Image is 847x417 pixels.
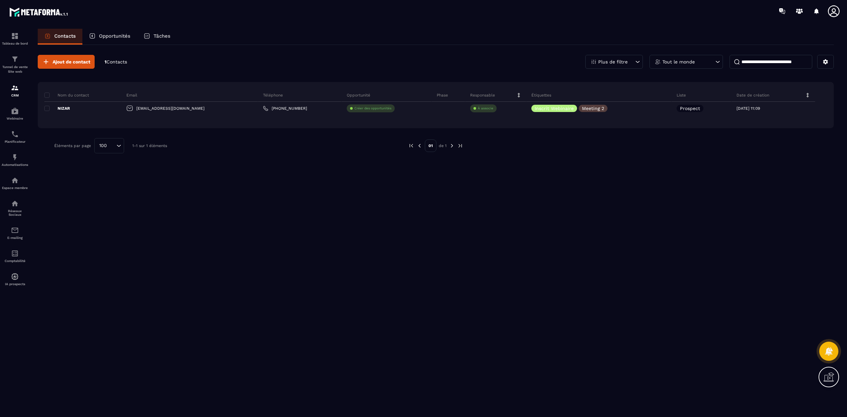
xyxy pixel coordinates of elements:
p: À associe [478,106,493,111]
p: Date de création [736,93,769,98]
img: prev [408,143,414,149]
img: automations [11,107,19,115]
p: Inscrit Webinaire [535,106,574,111]
p: 01 [425,139,436,152]
p: Tâches [154,33,170,39]
a: schedulerschedulerPlanificateur [2,125,28,148]
a: Tâches [137,29,177,45]
p: IA prospects [2,282,28,286]
a: emailemailE-mailing [2,221,28,245]
a: social-networksocial-networkRéseaux Sociaux [2,195,28,221]
p: Tout le monde [662,59,695,64]
p: Comptabilité [2,259,28,263]
a: accountantaccountantComptabilité [2,245,28,268]
p: Nom du contact [44,93,89,98]
span: 100 [97,142,109,149]
img: next [449,143,455,149]
p: 1-1 sur 1 éléments [132,143,167,148]
img: social-network [11,200,19,208]
p: Tunnel de vente Site web [2,65,28,74]
p: Responsable [470,93,495,98]
a: [PHONE_NUMBER] [263,106,307,111]
img: prev [417,143,423,149]
p: Automatisations [2,163,28,167]
a: formationformationCRM [2,79,28,102]
p: Opportunités [99,33,130,39]
p: Téléphone [263,93,283,98]
p: Plus de filtre [598,59,628,64]
input: Search for option [109,142,115,149]
p: Liste [677,93,686,98]
p: Opportunité [347,93,370,98]
a: automationsautomationsAutomatisations [2,148,28,171]
p: Planificateur [2,140,28,143]
img: automations [11,153,19,161]
p: Créer des opportunités [354,106,391,111]
p: 1 [105,59,127,65]
p: Webinaire [2,117,28,120]
p: Email [126,93,137,98]
img: email [11,226,19,234]
p: Prospect [680,106,700,111]
img: logo [9,6,69,18]
img: accountant [11,249,19,257]
p: NIZAR [44,106,70,111]
p: Réseaux Sociaux [2,209,28,216]
p: E-mailing [2,236,28,240]
button: Ajout de contact [38,55,95,69]
div: Search for option [94,138,124,153]
p: CRM [2,94,28,97]
span: Contacts [107,59,127,64]
img: formation [11,84,19,92]
a: automationsautomationsEspace membre [2,171,28,195]
img: automations [11,273,19,281]
a: formationformationTableau de bord [2,27,28,50]
img: formation [11,32,19,40]
a: automationsautomationsWebinaire [2,102,28,125]
img: formation [11,55,19,63]
p: Tableau de bord [2,42,28,45]
a: formationformationTunnel de vente Site web [2,50,28,79]
img: automations [11,176,19,184]
p: de 1 [439,143,447,148]
p: Meeting 2 [582,106,604,111]
span: Ajout de contact [53,58,90,65]
p: Contacts [54,33,76,39]
p: [DATE] 11:09 [736,106,760,111]
img: next [457,143,463,149]
a: Contacts [38,29,82,45]
p: Éléments par page [54,143,91,148]
p: Étiquettes [531,93,551,98]
a: Opportunités [82,29,137,45]
p: Phase [437,93,448,98]
img: scheduler [11,130,19,138]
p: Espace membre [2,186,28,190]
